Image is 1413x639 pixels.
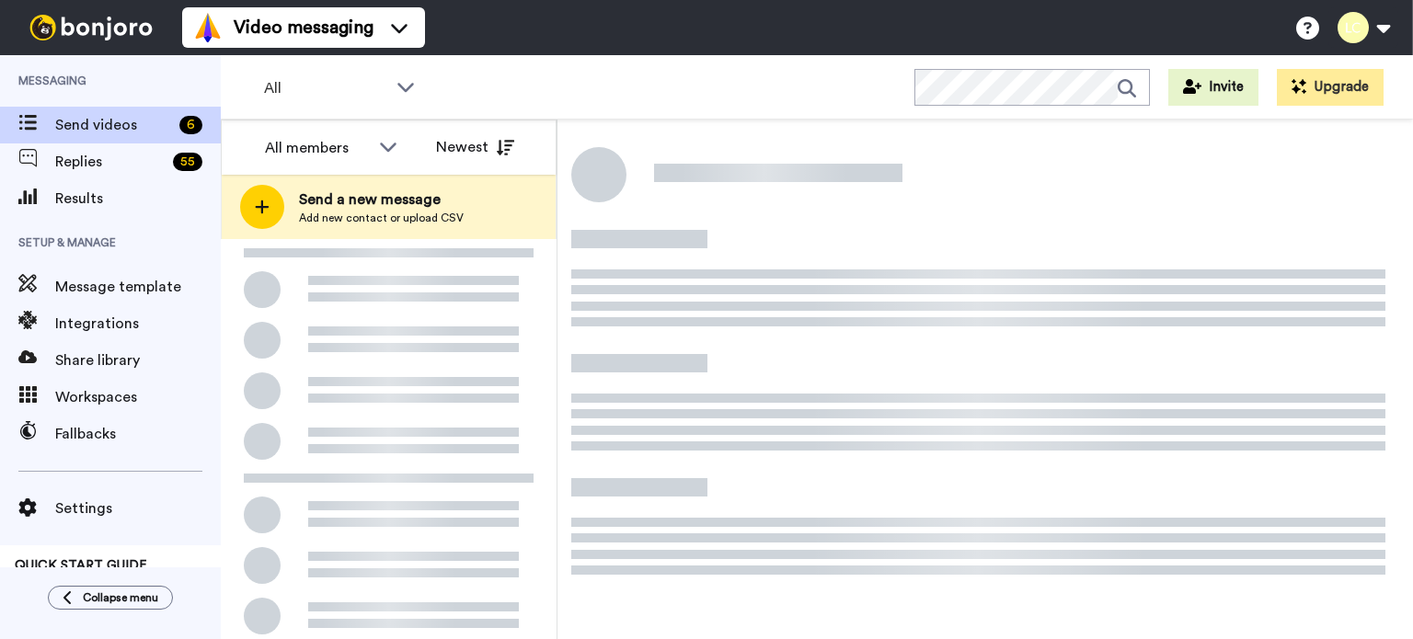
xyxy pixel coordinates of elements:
img: bj-logo-header-white.svg [22,15,160,40]
span: Message template [55,276,221,298]
span: Add new contact or upload CSV [299,211,464,225]
span: Results [55,188,221,210]
div: 55 [173,153,202,171]
span: Share library [55,349,221,371]
div: All members [265,137,370,159]
span: Replies [55,151,166,173]
button: Collapse menu [48,586,173,610]
button: Upgrade [1277,69,1384,106]
button: Invite [1168,69,1258,106]
span: Fallbacks [55,423,221,445]
span: Video messaging [234,15,373,40]
span: All [264,77,387,99]
span: Collapse menu [83,590,158,605]
span: Send videos [55,114,172,136]
span: Workspaces [55,386,221,408]
button: Newest [422,129,528,165]
span: Send a new message [299,188,464,211]
span: Settings [55,497,221,519]
img: vm-color.svg [193,13,223,42]
span: Integrations [55,313,221,335]
span: QUICK START GUIDE [15,559,147,572]
div: 6 [179,116,202,134]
